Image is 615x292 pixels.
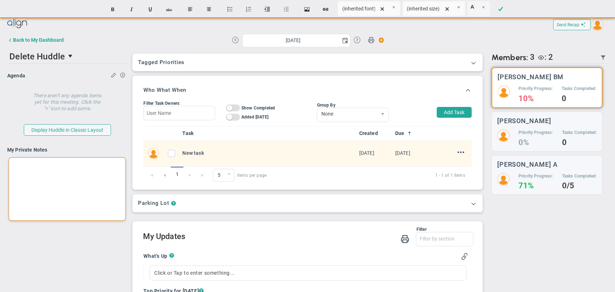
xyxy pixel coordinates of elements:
[376,108,388,122] span: select
[535,53,553,62] div: The following people are Viewers: Jane Wilson, Jai S
[213,169,224,181] span: 5
[544,53,546,62] span: :
[143,253,169,259] h4: What's Up
[557,22,579,27] span: Send Recap
[561,95,596,102] h4: 0
[492,3,509,16] a: Done!
[143,87,186,93] h3: Who What When
[104,3,121,16] button: Bold
[498,86,510,98] img: 202869.Person.photo
[13,37,64,43] div: Back to My Dashboard
[65,50,77,62] span: select
[518,173,553,179] h5: Priority Progress:
[375,35,384,45] span: Action Button
[224,169,234,181] span: select
[340,34,350,47] span: select
[200,3,217,16] button: Center text
[148,148,159,159] img: Sudhir Dakshinamurthy
[182,149,353,157] div: New task
[143,106,215,120] input: User Name
[497,173,509,185] img: 202891.Person.photo
[24,124,111,136] button: Display Huddle in Classic Layout
[7,17,28,31] img: align-logo.svg
[258,3,276,16] button: Indent
[181,3,199,16] button: Align text left
[368,36,374,46] span: Print Huddle
[150,265,466,280] div: Click or Tap to enter something...
[241,105,275,111] span: Show Completed
[477,1,490,16] span: select
[7,73,25,78] span: Agenda
[317,3,334,16] button: Insert hyperlink
[143,232,473,242] h2: My Updates
[395,130,425,136] a: Due
[497,117,551,124] h3: [PERSON_NAME]
[591,18,603,31] img: 202869.Person.photo
[562,183,597,189] h4: 0/5
[143,227,426,232] div: Filter
[562,130,597,136] h5: Tasks Completed:
[359,149,389,157] div: Wed Oct 01 2025 05:37:41 GMT+0530 (India Standard Time)
[240,3,257,16] button: Insert ordered list
[497,130,509,142] img: 64089.Person.photo
[338,1,388,16] input: Font Name
[213,169,267,182] span: items per page
[453,1,465,16] span: select
[123,3,140,16] button: Italic
[403,1,453,16] input: Font Size
[221,3,238,16] button: Insert unordered list
[467,1,490,16] span: Current selected color is rgba(255, 255, 255, 0)
[142,3,159,16] button: Underline
[7,147,127,153] h4: My Private Notes
[562,173,597,179] h5: Tasks Completed:
[561,86,596,92] h5: Tasks Completed:
[600,55,606,60] span: Filter Updated Members
[7,33,64,47] button: Back to My Dashboard
[491,53,528,62] span: Members:
[182,130,353,136] a: Task
[31,87,103,112] h4: There aren't any agenda items yet for this meeting. Click the "+" icon to add some.
[518,86,553,92] h5: Priority Progress:
[317,108,376,120] span: None
[359,130,389,136] a: Created
[548,53,553,62] span: 2
[171,167,183,182] span: 1
[143,101,215,106] div: Filter Task Owners
[241,114,268,120] span: Added [DATE]
[388,1,400,16] span: select
[498,73,563,80] h3: [PERSON_NAME] BM
[395,150,410,156] span: [DATE]
[275,171,465,180] span: 1 - 1 of 1 items
[518,95,553,102] h4: 10%
[138,59,477,66] h3: Tagged Priorities
[213,169,235,182] span: 0
[298,3,315,16] button: Insert image
[518,130,553,136] h5: Priority Progress:
[553,19,591,30] button: Send Recap
[138,200,169,207] h3: Parking Lot
[401,234,409,243] span: Print My Huddle Updates
[160,3,178,16] button: Strikethrough
[9,51,65,62] span: Delete Huddle
[562,139,597,146] h4: 0
[437,107,472,118] button: Add Task
[416,232,473,245] input: Filter by section
[317,103,389,108] div: Group By
[530,53,535,62] span: 3
[518,139,553,146] h4: 0%
[518,183,553,189] h4: 71%
[497,161,558,168] h3: [PERSON_NAME] A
